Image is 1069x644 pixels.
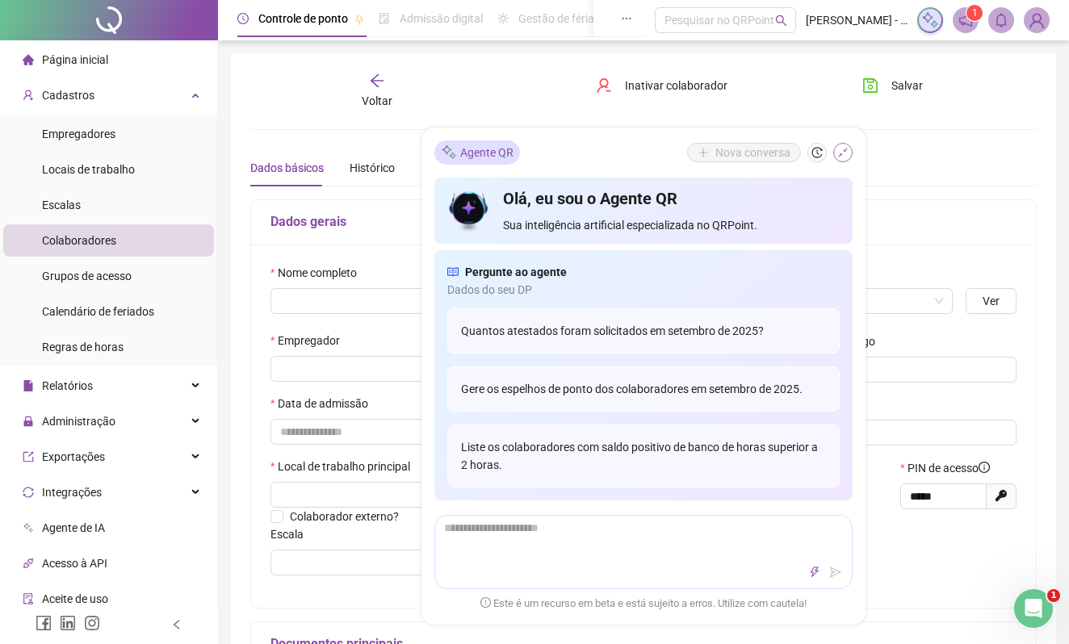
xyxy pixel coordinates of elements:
span: Regras de horas [42,341,124,353]
img: sparkle-icon.fc2bf0ac1784a2077858766a79e2daf3.svg [441,144,457,161]
iframe: Intercom live chat [1014,589,1053,628]
div: Liste os colaboradores com saldo positivo de banco de horas superior a 2 horas. [447,424,840,487]
span: shrink [837,147,849,158]
span: Gestão de férias [518,12,600,25]
span: arrow-left [369,73,385,89]
span: bell [994,13,1008,27]
span: Sua inteligência artificial especializada no QRPoint. [503,216,840,234]
span: api [23,558,34,569]
span: Escalas [42,199,81,211]
span: instagram [84,615,100,631]
div: Agente QR [434,140,520,165]
span: Colaborador externo? [290,510,399,523]
h4: Olá, eu sou o Agente QR [503,187,840,210]
span: sun [497,13,509,24]
span: 1 [972,7,978,19]
span: Este é um recurso em beta e está sujeito a erros. Utilize com cautela! [480,596,807,612]
span: history [811,147,823,158]
span: Empregadores [42,128,115,140]
span: clock-circle [237,13,249,24]
span: PIN de acesso [908,459,990,477]
span: Integrações [42,486,102,499]
button: Inativar colaborador [584,73,740,98]
span: Ver [983,292,1000,310]
label: Escala [270,525,314,543]
span: Colaboradores [42,234,116,247]
button: Salvar [850,73,935,98]
span: Controle de ponto [258,12,348,25]
span: Cadastros [42,89,94,102]
img: sparkle-icon.fc2bf0ac1784a2077858766a79e2daf3.svg [921,11,939,29]
span: Dados do seu DP [447,281,840,299]
span: export [23,451,34,462]
sup: 1 [966,5,983,21]
label: Data de admissão [270,395,379,412]
span: notification [958,13,973,27]
span: home [23,54,34,65]
div: Gere os espelhos de ponto dos colaboradores em setembro de 2025. [447,366,840,412]
span: Inativar colaborador [625,77,727,94]
span: facebook [36,615,52,631]
span: user-add [23,90,34,101]
img: icon [447,187,490,234]
span: Administração [42,415,115,428]
span: read [447,263,459,281]
span: left [171,619,182,630]
span: Exportações [42,450,105,463]
div: Histórico [350,159,395,177]
button: thunderbolt [805,562,824,582]
span: lock [23,416,34,427]
span: search [775,15,787,27]
div: Quantos atestados foram solicitados em setembro de 2025? [447,308,840,353]
span: Grupos de acesso [42,270,132,282]
span: Voltar [362,94,392,107]
span: file-done [379,13,390,24]
span: exclamation-circle [480,597,491,608]
span: ellipsis [621,13,632,24]
span: Página inicial [42,53,108,66]
h5: Dados gerais [270,212,1017,232]
label: Nome completo [270,264,367,282]
span: Pergunte ao agente [465,263,567,281]
span: save [862,77,878,94]
img: 36959 [1025,8,1049,32]
span: Acesso à API [42,557,107,570]
span: thunderbolt [809,567,820,578]
span: Locais de trabalho [42,163,135,176]
span: linkedin [60,615,76,631]
span: Calendário de feriados [42,305,154,318]
div: Dados básicos [250,159,324,177]
span: Relatórios [42,379,93,392]
span: Aceite de uso [42,592,108,605]
span: Salvar [891,77,923,94]
span: sync [23,487,34,498]
span: 1 [1047,589,1060,602]
span: [PERSON_NAME] - [GEOGRAPHIC_DATA] [806,11,908,29]
button: Ver [966,288,1017,314]
span: Admissão digital [400,12,483,25]
span: info-circle [979,462,990,473]
span: file [23,380,34,391]
span: user-delete [596,77,612,94]
button: Nova conversa [687,143,801,162]
span: Agente de IA [42,521,105,534]
span: audit [23,593,34,604]
label: Empregador [270,332,350,349]
label: Local de trabalho principal [270,458,421,475]
button: send [826,562,845,582]
span: pushpin [354,15,364,24]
